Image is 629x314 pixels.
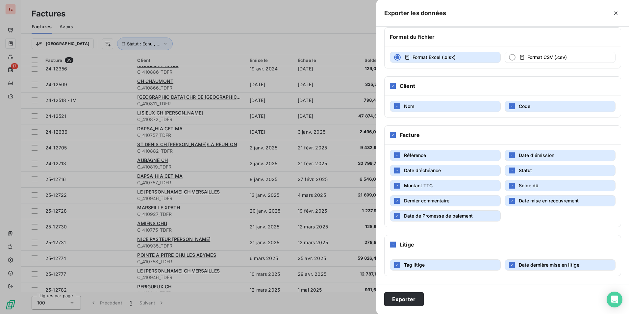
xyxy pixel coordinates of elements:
h5: Exporter les données [384,9,446,18]
button: Date d'échéance [390,165,501,176]
h6: Facture [400,131,420,139]
button: Montant TTC [390,180,501,191]
h6: Litige [400,241,414,249]
button: Date dernière mise en litige [505,259,616,271]
button: Code [505,101,616,112]
h6: Client [400,82,415,90]
button: Référence [390,150,501,161]
span: Date de Promesse de paiement [404,213,473,219]
span: Nom [404,103,414,109]
button: Statut [505,165,616,176]
button: Exporter [384,292,424,306]
button: Dernier commentaire [390,195,501,206]
span: Date dernière mise en litige [519,262,579,268]
button: Format CSV (.csv) [505,52,616,63]
span: Dernier commentaire [404,198,449,203]
button: Nom [390,101,501,112]
button: Date mise en recouvrement [505,195,616,206]
span: Montant TTC [404,183,433,188]
h6: Format du fichier [390,33,435,41]
div: Open Intercom Messenger [607,292,622,307]
span: Référence [404,152,426,158]
span: Statut [519,168,532,173]
span: Solde dû [519,183,538,188]
span: Tag litige [404,262,425,268]
span: Date mise en recouvrement [519,198,579,203]
span: Format CSV (.csv) [527,54,567,60]
span: Date d'échéance [404,168,441,173]
span: Code [519,103,530,109]
button: Date d'émission [505,150,616,161]
button: Date de Promesse de paiement [390,210,501,222]
button: Solde dû [505,180,616,191]
span: Date d'émission [519,152,554,158]
button: Format Excel (.xlsx) [390,52,501,63]
span: Format Excel (.xlsx) [413,54,456,60]
button: Tag litige [390,259,501,271]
